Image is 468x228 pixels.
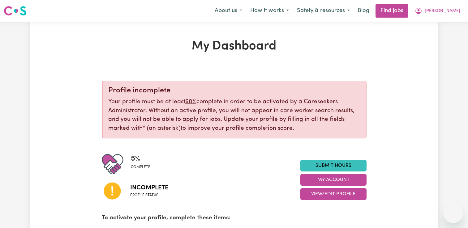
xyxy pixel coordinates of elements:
img: Careseekers logo [4,5,27,16]
iframe: Button to launch messaging window [443,203,463,223]
span: Incomplete [130,183,168,192]
a: Submit Hours [300,160,367,171]
p: To activate your profile, complete these items: [102,214,367,223]
span: [PERSON_NAME] [425,8,460,15]
button: About us [211,4,246,17]
a: Careseekers logo [4,4,27,18]
button: View/Edit Profile [300,188,367,200]
div: Profile incomplete [108,86,361,95]
button: How it works [246,4,293,17]
button: My Account [300,174,367,186]
span: Profile status [130,192,168,198]
div: Profile completeness: 5% [131,153,155,175]
button: Safety & resources [293,4,354,17]
a: Blog [354,4,373,18]
p: Your profile must be at least complete in order to be activated by a Careseekers Administrator. W... [108,98,361,133]
span: an asterisk [143,125,181,131]
h1: My Dashboard [102,39,367,54]
u: 60% [185,99,196,105]
button: My Account [411,4,464,17]
span: 5 % [131,153,150,164]
a: Find jobs [376,4,408,18]
span: complete [131,164,150,170]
